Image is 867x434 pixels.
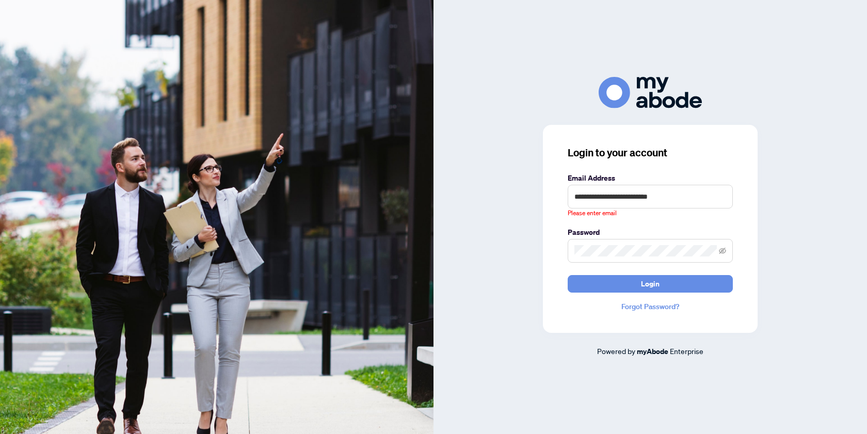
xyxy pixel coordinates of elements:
[568,146,733,160] h3: Login to your account
[568,275,733,293] button: Login
[670,346,703,356] span: Enterprise
[599,77,702,108] img: ma-logo
[568,227,733,238] label: Password
[597,346,635,356] span: Powered by
[568,208,617,218] span: Please enter email
[568,172,733,184] label: Email Address
[637,346,668,357] a: myAbode
[641,276,660,292] span: Login
[568,301,733,312] a: Forgot Password?
[719,247,726,254] span: eye-invisible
